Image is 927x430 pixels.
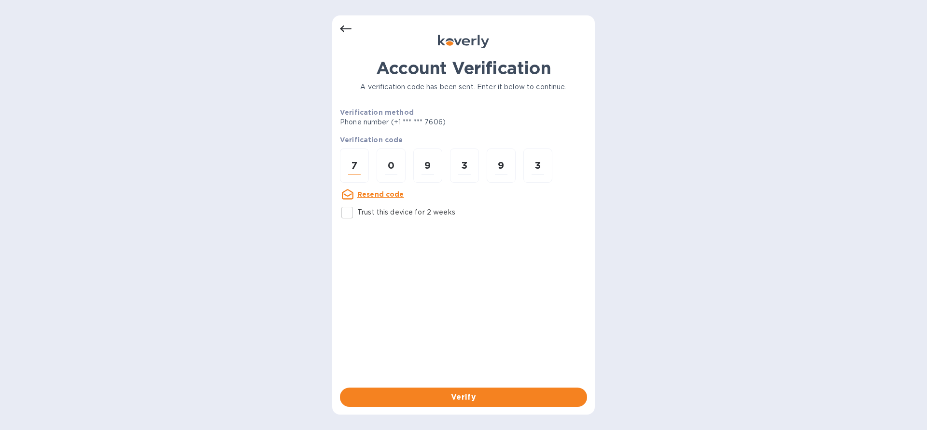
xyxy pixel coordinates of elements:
[357,207,455,217] p: Trust this device for 2 weeks
[340,388,587,407] button: Verify
[340,108,414,116] b: Verification method
[340,58,587,78] h1: Account Verification
[340,82,587,92] p: A verification code has been sent. Enter it below to continue.
[340,117,520,127] p: Phone number (+1 *** *** 7606)
[348,391,579,403] span: Verify
[357,190,404,198] u: Resend code
[340,135,587,145] p: Verification code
